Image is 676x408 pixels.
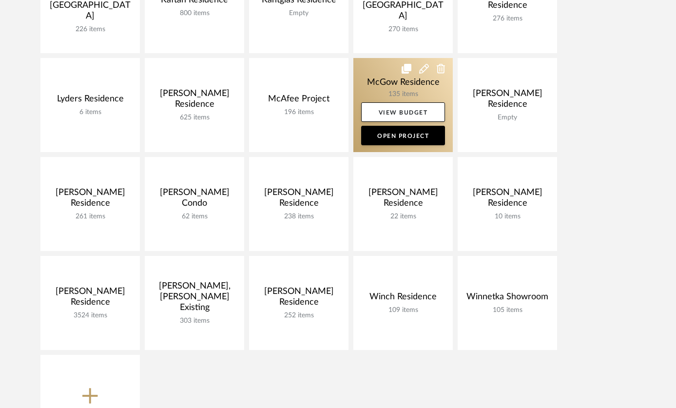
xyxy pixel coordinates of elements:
[153,213,236,221] div: 62 items
[257,187,341,213] div: [PERSON_NAME] Residence
[465,291,549,306] div: Winnetka Showroom
[48,108,132,117] div: 6 items
[465,114,549,122] div: Empty
[361,102,445,122] a: View Budget
[465,187,549,213] div: [PERSON_NAME] Residence
[153,88,236,114] div: [PERSON_NAME] Residence
[153,317,236,325] div: 303 items
[257,311,341,320] div: 252 items
[361,213,445,221] div: 22 items
[361,25,445,34] div: 270 items
[48,25,132,34] div: 226 items
[465,88,549,114] div: [PERSON_NAME] Residence
[465,15,549,23] div: 276 items
[153,187,236,213] div: [PERSON_NAME] Condo
[257,213,341,221] div: 238 items
[153,281,236,317] div: [PERSON_NAME], [PERSON_NAME] Existing
[361,126,445,145] a: Open Project
[48,286,132,311] div: [PERSON_NAME] Residence
[361,291,445,306] div: Winch Residence
[361,187,445,213] div: [PERSON_NAME] Residence
[48,311,132,320] div: 3524 items
[465,213,549,221] div: 10 items
[153,114,236,122] div: 625 items
[48,213,132,221] div: 261 items
[257,286,341,311] div: [PERSON_NAME] Residence
[48,94,132,108] div: Lyders Residence
[361,306,445,314] div: 109 items
[257,108,341,117] div: 196 items
[48,187,132,213] div: [PERSON_NAME] Residence
[465,306,549,314] div: 105 items
[153,9,236,18] div: 800 items
[257,9,341,18] div: Empty
[257,94,341,108] div: McAfee Project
